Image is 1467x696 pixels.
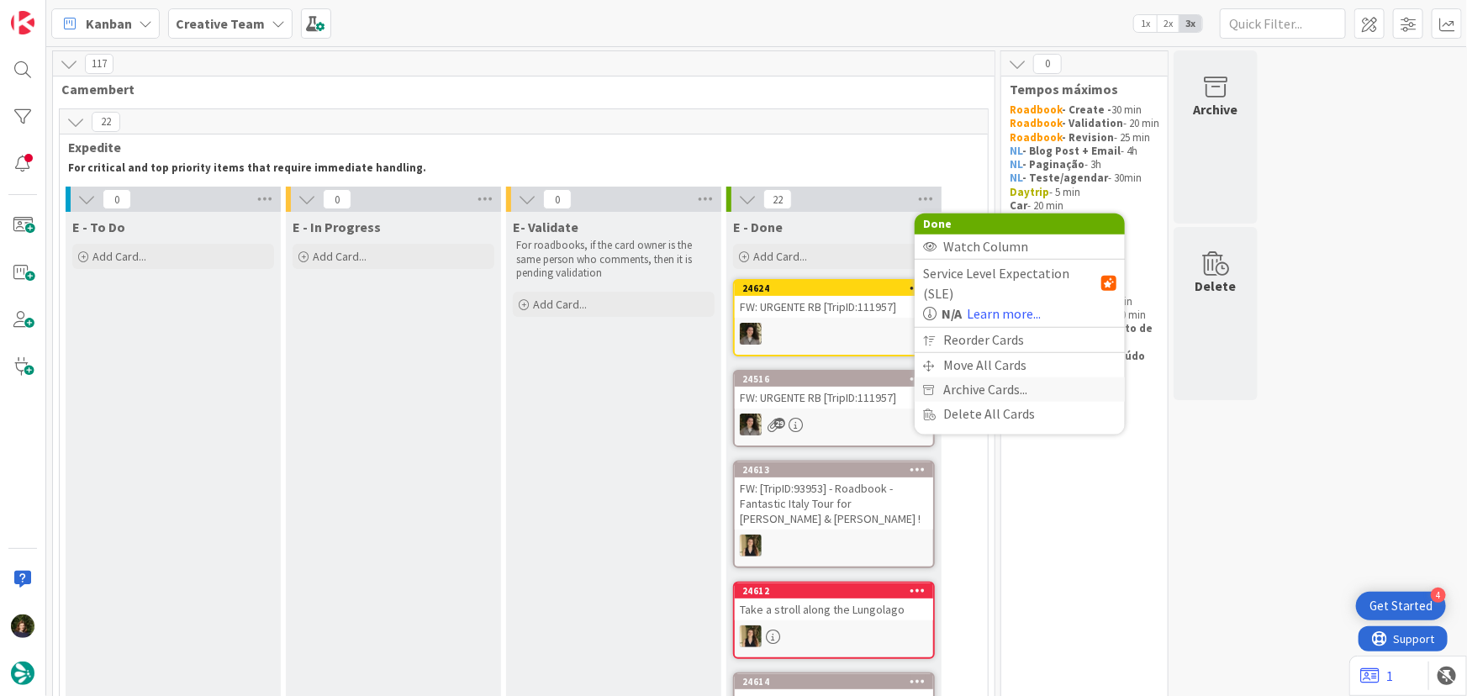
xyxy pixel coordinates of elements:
img: MS [740,323,762,345]
strong: Roadbook [1010,103,1062,117]
img: MC [11,614,34,638]
span: 29 [774,418,785,429]
strong: - Teste/agendar [1022,171,1108,185]
div: SP [735,625,933,647]
div: Watch Column [915,235,1125,259]
div: 24612Take a stroll along the Lungolago [735,583,933,620]
div: Delete All Cards [915,402,1125,426]
img: MS [740,414,762,435]
span: 22 [92,112,120,132]
b: Creative Team [176,15,265,32]
div: Service Level Expectation (SLE) [923,263,1116,303]
p: - 20 min [1010,213,1159,226]
img: avatar [11,662,34,685]
span: Expedite [68,139,967,156]
div: FW: [TripID:93953] - Roadbook - Fantastic Italy Tour for [PERSON_NAME] & [PERSON_NAME] ! [735,477,933,530]
strong: Roadbook [1010,130,1062,145]
span: Tempos máximos [1010,81,1147,98]
p: - 20 min [1010,117,1159,130]
a: 1 [1360,666,1393,686]
span: 0 [103,189,131,209]
div: Delete [1195,276,1237,296]
span: 117 [85,54,113,74]
p: For roadbooks, if the card owner is the same person who comments, then it is pending validation [516,239,711,280]
span: Add Card... [313,249,367,264]
span: 2x [1157,15,1179,32]
div: 24613FW: [TripID:93953] - Roadbook - Fantastic Italy Tour for [PERSON_NAME] & [PERSON_NAME] ! [735,462,933,530]
p: 30 min [1010,103,1159,117]
div: 24516FW: URGENTE RB [TripID:111957] [735,372,933,409]
div: 24612 [735,583,933,598]
div: FW: URGENTE RB [TripID:111957] [735,296,933,318]
div: 24613 [735,462,933,477]
span: Add Card... [92,249,146,264]
div: 24613 [742,464,933,476]
strong: - Create - [1062,103,1111,117]
div: Done [915,214,1125,235]
p: - 30min [1010,171,1159,185]
span: E - In Progress [293,219,381,235]
span: 22 [763,189,792,209]
div: 24614 [735,674,933,689]
p: - 4h [1010,145,1159,158]
div: 24612 [742,585,933,597]
span: 0 [323,189,351,209]
div: 4 [1431,588,1446,603]
strong: - Validation [1062,116,1123,130]
div: Move All Cards [915,353,1125,377]
span: Support [35,3,77,23]
strong: - Revision [1062,130,1114,145]
p: - 3h [1010,158,1159,171]
p: - 20 min [1010,199,1159,213]
p: - 25 min [1010,131,1159,145]
div: MS [735,414,933,435]
strong: NL [1010,157,1022,171]
img: SP [740,535,762,556]
div: 24516 [742,373,933,385]
strong: For critical and top priority items that require immediate handling. [68,161,426,175]
span: Add Card... [533,297,587,312]
strong: - Blog Post + Email [1022,144,1121,158]
b: N/A [942,303,962,324]
span: Camembert [61,81,974,98]
div: 24624 [735,281,933,296]
div: 24614 [742,676,933,688]
strong: NL [1010,144,1022,158]
div: Take a stroll along the Lungolago [735,598,933,620]
div: MS [735,323,933,345]
strong: Roadbook [1010,116,1062,130]
div: Get Started [1369,598,1433,614]
strong: - Paginação [1022,157,1084,171]
span: 0 [1033,54,1062,74]
span: 1x [1134,15,1157,32]
img: SP [740,625,762,647]
span: Kanban [86,13,132,34]
strong: Service [1010,212,1049,226]
span: E - Done [733,219,783,235]
div: 24624FW: URGENTE RB [TripID:111957] [735,281,933,318]
div: FW: URGENTE RB [TripID:111957] [735,387,933,409]
span: E- Validate [513,219,578,235]
div: Open Get Started checklist, remaining modules: 4 [1356,592,1446,620]
input: Quick Filter... [1220,8,1346,39]
div: Reorder Cards [915,328,1125,352]
span: E - To Do [72,219,125,235]
div: 24516 [735,372,933,387]
strong: Car [1010,198,1027,213]
div: SP [735,535,933,556]
strong: Daytrip [1010,185,1049,199]
span: 0 [543,189,572,209]
p: - 5 min [1010,186,1159,199]
strong: NL [1010,171,1022,185]
span: Add Card... [753,249,807,264]
span: Archive Cards... [943,377,1027,402]
img: Visit kanbanzone.com [11,11,34,34]
div: 24624 [742,282,933,294]
span: 3x [1179,15,1202,32]
div: Archive [1194,99,1238,119]
a: Learn more... [967,303,1041,324]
